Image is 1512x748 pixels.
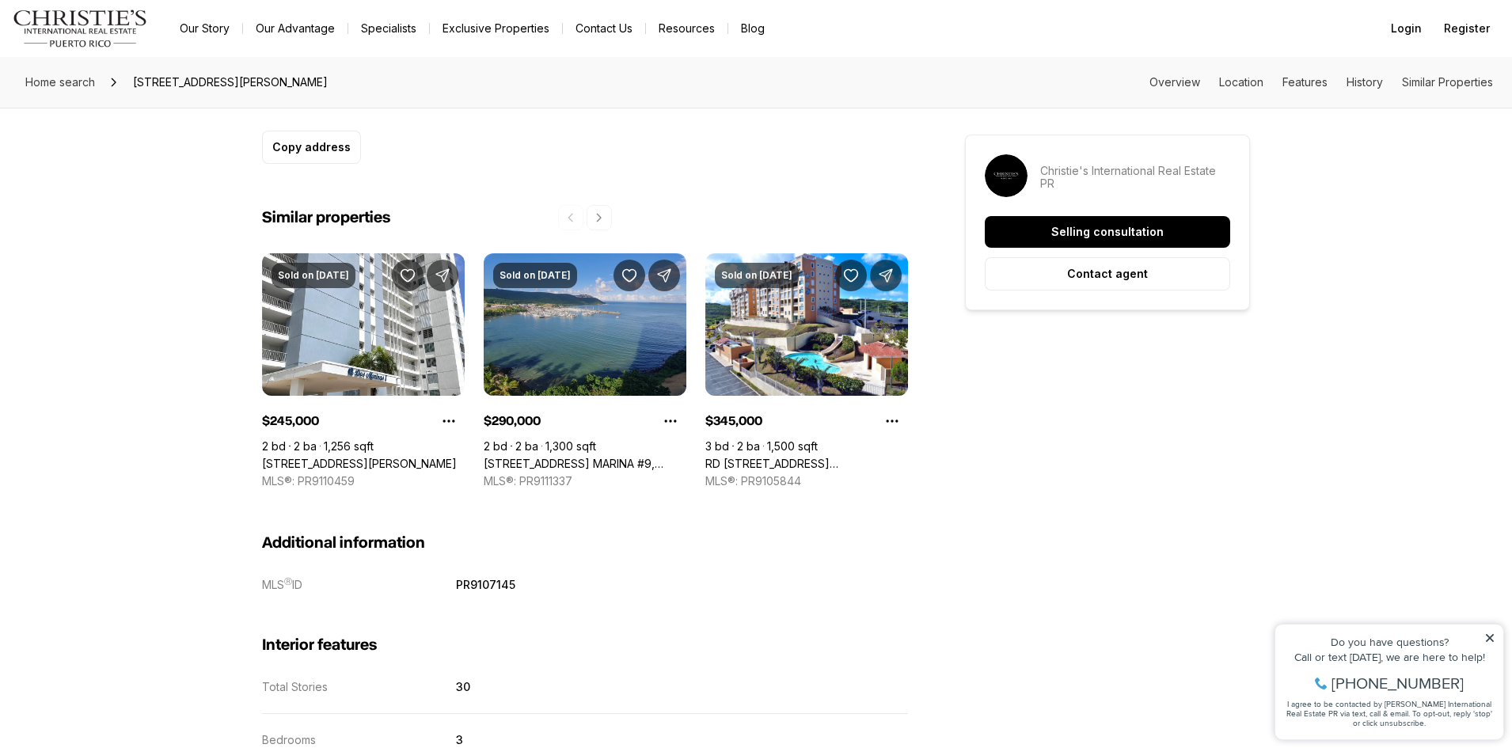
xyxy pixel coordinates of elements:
p: Selling consultation [1051,226,1164,238]
button: Property options [876,405,908,437]
button: Contact agent [985,257,1230,290]
p: Contact agent [1067,268,1148,280]
p: Total Stories [262,680,328,693]
button: Save Property: RD 987 CABEZAS DE SAN JUAN #204 [835,260,867,291]
a: Skip to: Features [1282,75,1328,89]
span: Register [1444,22,1490,35]
button: Share Property [427,260,458,291]
nav: Page section menu [1149,76,1493,89]
a: Our Advantage [243,17,348,40]
p: Sold on [DATE] [278,269,349,282]
span: [STREET_ADDRESS][PERSON_NAME] [127,70,334,95]
a: 200 AVE. MARINA #9, FAJARDO PR, 00738 [484,457,686,471]
a: Specialists [348,17,429,40]
button: Property options [655,405,686,437]
a: Home search [19,70,101,95]
p: Bedrooms [262,733,316,746]
a: Resources [646,17,728,40]
button: Share Property [648,260,680,291]
a: Exclusive Properties [430,17,562,40]
p: Christie's International Real Estate PR [1040,165,1230,190]
a: Skip to: Similar Properties [1402,75,1493,89]
a: Skip to: History [1347,75,1383,89]
h3: Interior features [262,636,908,655]
h2: Similar properties [262,208,390,228]
img: logo [13,9,148,47]
p: Copy address [272,141,351,154]
button: Next properties [587,205,612,230]
h3: Additional information [262,533,908,552]
button: Login [1381,13,1431,44]
a: 100 AVE MARINA VIEW DOS MARINAS I #1202, FAJARDO PR, 00738 [262,457,457,471]
a: RD 987 CABEZAS DE SAN JUAN #204, FAJARDO PR, 00738 [705,457,908,471]
button: Copy address [262,131,361,164]
button: Contact Us [563,17,645,40]
p: Sold on [DATE] [500,269,571,282]
a: Our Story [167,17,242,40]
button: Register [1434,13,1499,44]
span: Ⓡ [284,576,292,586]
a: Blog [728,17,777,40]
button: Property options [433,405,465,437]
button: Save Property: 200 AVE. MARINA #9 [614,260,645,291]
button: Save Property: 100 AVE MARINA VIEW DOS MARINAS I #1202 [392,260,424,291]
a: Skip to: Location [1219,75,1263,89]
span: Login [1391,22,1422,35]
span: Home search [25,75,95,89]
p: Sold on [DATE] [721,269,792,282]
p: PR9107145 [456,578,515,591]
p: MLS ID [262,578,302,591]
button: Selling consultation [985,216,1230,248]
span: I agree to be contacted by [PERSON_NAME] International Real Estate PR via text, call & email. To ... [20,97,226,127]
p: 30 [456,680,470,693]
a: Skip to: Overview [1149,75,1200,89]
div: Do you have questions? [17,36,229,47]
button: Share Property [870,260,902,291]
button: Previous properties [558,205,583,230]
div: Call or text [DATE], we are here to help! [17,51,229,62]
span: [PHONE_NUMBER] [65,74,197,90]
p: 3 [456,733,463,746]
